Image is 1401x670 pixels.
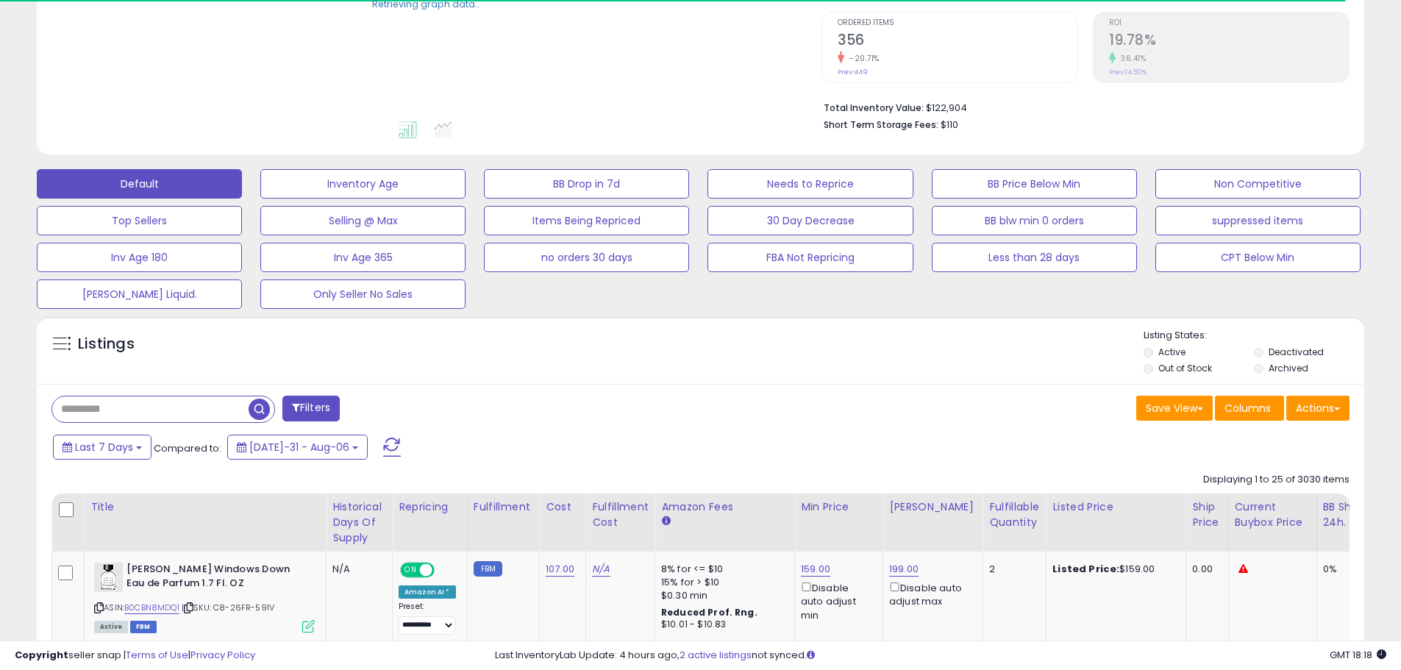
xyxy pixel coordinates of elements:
div: 0% [1323,563,1372,576]
small: -20.71% [844,53,880,64]
span: [DATE]-31 - Aug-06 [249,440,349,455]
a: 199.00 [889,562,919,577]
button: Inv Age 180 [37,243,242,272]
a: Privacy Policy [190,648,255,662]
div: N/A [332,563,381,576]
div: Amazon AI * [399,585,456,599]
a: Terms of Use [126,648,188,662]
label: Archived [1269,362,1308,374]
h5: Listings [78,334,135,354]
div: 2 [989,563,1035,576]
button: [DATE]-31 - Aug-06 [227,435,368,460]
span: | SKU: C8-26FR-591V [182,602,274,613]
div: Preset: [399,602,456,635]
a: N/A [592,562,610,577]
div: ASIN: [94,563,315,631]
div: Fulfillable Quantity [989,499,1040,530]
span: ON [402,564,420,577]
button: Columns [1215,396,1284,421]
button: Actions [1286,396,1350,421]
b: [PERSON_NAME] Windows Down Eau de Parfum 1.7 Fl. OZ [126,563,305,594]
span: Last 7 Days [75,440,133,455]
button: Default [37,169,242,199]
button: Inv Age 365 [260,243,466,272]
div: Displaying 1 to 25 of 3030 items [1203,473,1350,487]
button: BB blw min 0 orders [932,206,1137,235]
span: Compared to: [154,441,221,455]
a: 107.00 [546,562,574,577]
small: FBM [474,561,502,577]
label: Out of Stock [1158,362,1212,374]
div: [PERSON_NAME] [889,499,977,515]
span: Columns [1224,401,1271,416]
div: 0.00 [1192,563,1216,576]
div: Cost [546,499,580,515]
div: Amazon Fees [661,499,788,515]
h2: 356 [838,32,1077,51]
div: Historical Days Of Supply [332,499,386,546]
div: $159.00 [1052,563,1174,576]
span: 2025-08-14 18:18 GMT [1330,648,1386,662]
div: BB Share 24h. [1323,499,1377,530]
h2: 19.78% [1109,32,1349,51]
button: suppressed items [1155,206,1361,235]
button: FBA Not Repricing [707,243,913,272]
div: Fulfillment [474,499,533,515]
li: $122,904 [824,98,1338,115]
button: BB Drop in 7d [484,169,689,199]
button: Selling @ Max [260,206,466,235]
button: no orders 30 days [484,243,689,272]
b: Listed Price: [1052,562,1119,576]
small: 36.41% [1116,53,1146,64]
button: Non Competitive [1155,169,1361,199]
div: Disable auto adjust max [889,580,972,608]
div: Last InventoryLab Update: 4 hours ago, not synced. [495,649,1386,663]
label: Deactivated [1269,346,1324,358]
button: Items Being Repriced [484,206,689,235]
div: Fulfillment Cost [592,499,649,530]
div: Listed Price [1052,499,1180,515]
button: 30 Day Decrease [707,206,913,235]
b: Short Term Storage Fees: [824,118,938,131]
button: Filters [282,396,340,421]
button: [PERSON_NAME] Liquid. [37,279,242,309]
span: All listings currently available for purchase on Amazon [94,621,128,633]
button: Top Sellers [37,206,242,235]
a: B0CBN8MDQ1 [124,602,179,614]
small: Prev: 14.50% [1109,68,1147,76]
div: Min Price [801,499,877,515]
b: Total Inventory Value: [824,101,924,114]
span: FBM [130,621,157,633]
button: Last 7 Days [53,435,151,460]
div: seller snap | | [15,649,255,663]
div: Ship Price [1192,499,1222,530]
small: Prev: 449 [838,68,868,76]
span: OFF [432,564,456,577]
div: Current Buybox Price [1235,499,1311,530]
a: 2 active listings [680,648,752,662]
a: 159.00 [801,562,830,577]
b: Reduced Prof. Rng. [661,606,757,619]
div: Repricing [399,499,461,515]
div: Disable auto adjust min [801,580,871,622]
label: Active [1158,346,1186,358]
div: Title [90,499,320,515]
small: Amazon Fees. [661,515,670,528]
button: BB Price Below Min [932,169,1137,199]
div: $10.01 - $10.83 [661,619,783,631]
span: ROI [1109,19,1349,27]
span: $110 [941,118,958,132]
div: $0.30 min [661,589,783,602]
strong: Copyright [15,648,68,662]
div: 15% for > $10 [661,576,783,589]
button: Needs to Reprice [707,169,913,199]
button: Save View [1136,396,1213,421]
p: Listing States: [1144,329,1364,343]
img: 41jiEAcftdL._SL40_.jpg [94,563,123,592]
button: CPT Below Min [1155,243,1361,272]
button: Inventory Age [260,169,466,199]
div: 8% for <= $10 [661,563,783,576]
button: Only Seller No Sales [260,279,466,309]
span: Ordered Items [838,19,1077,27]
button: Less than 28 days [932,243,1137,272]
